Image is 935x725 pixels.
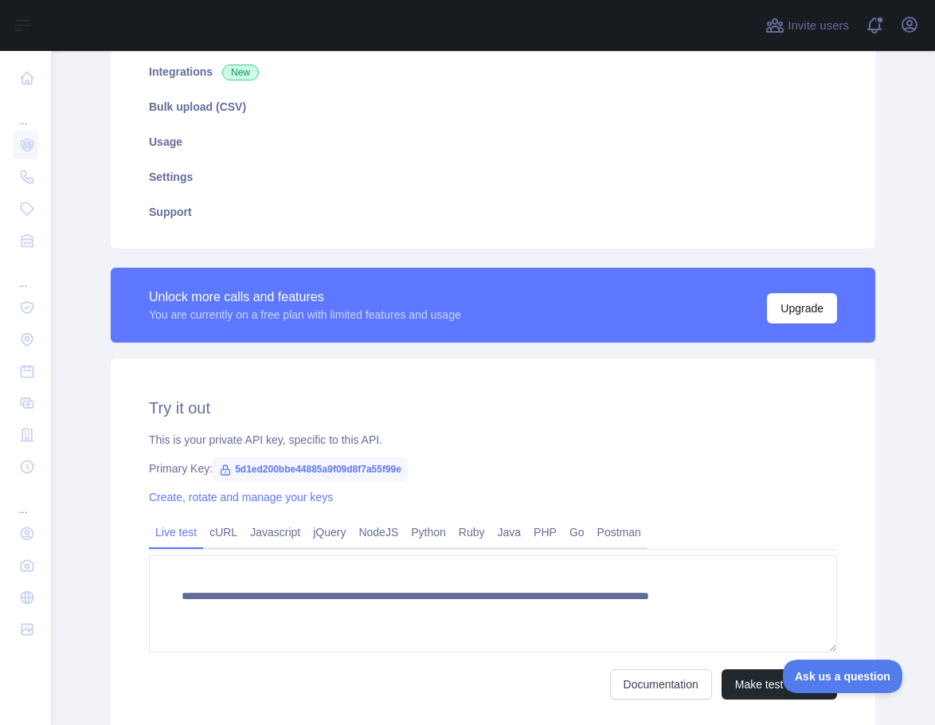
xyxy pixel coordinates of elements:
[307,519,352,545] a: jQuery
[149,307,461,323] div: You are currently on a free plan with limited features and usage
[130,124,856,159] a: Usage
[149,460,837,476] div: Primary Key:
[527,519,563,545] a: PHP
[130,194,856,229] a: Support
[222,65,259,80] span: New
[149,397,837,419] h2: Try it out
[722,669,837,700] button: Make test request
[591,519,647,545] a: Postman
[352,519,405,545] a: NodeJS
[405,519,452,545] a: Python
[762,13,852,38] button: Invite users
[149,288,461,307] div: Unlock more calls and features
[788,17,849,35] span: Invite users
[563,519,591,545] a: Go
[13,484,38,516] div: ...
[452,519,491,545] a: Ruby
[767,293,837,323] button: Upgrade
[149,491,333,504] a: Create, rotate and manage your keys
[13,258,38,290] div: ...
[130,89,856,124] a: Bulk upload (CSV)
[213,457,408,481] span: 5d1ed200bbe44885a9f09d8f7a55f99e
[783,660,903,693] iframe: Toggle Customer Support
[203,519,244,545] a: cURL
[491,519,528,545] a: Java
[13,96,38,127] div: ...
[244,519,307,545] a: Javascript
[149,432,837,448] div: This is your private API key, specific to this API.
[149,519,203,545] a: Live test
[610,669,712,700] a: Documentation
[130,54,856,89] a: Integrations New
[130,159,856,194] a: Settings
